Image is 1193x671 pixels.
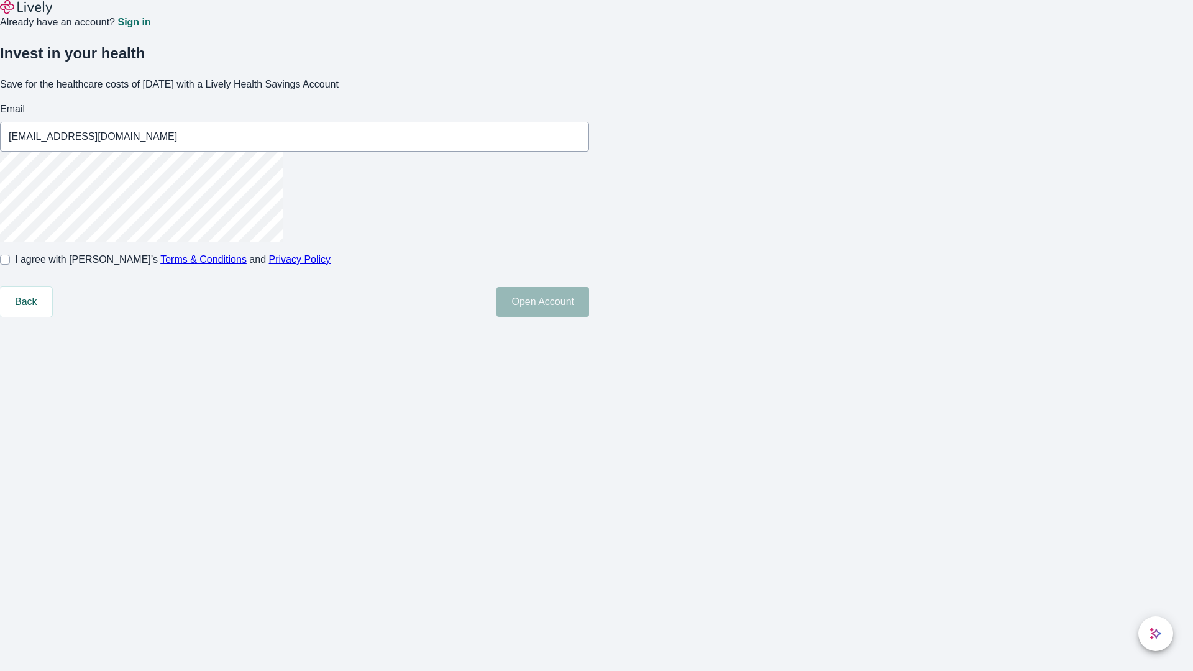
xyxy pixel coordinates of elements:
[1150,628,1162,640] svg: Lively AI Assistant
[1138,616,1173,651] button: chat
[160,254,247,265] a: Terms & Conditions
[269,254,331,265] a: Privacy Policy
[117,17,150,27] a: Sign in
[15,252,331,267] span: I agree with [PERSON_NAME]’s and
